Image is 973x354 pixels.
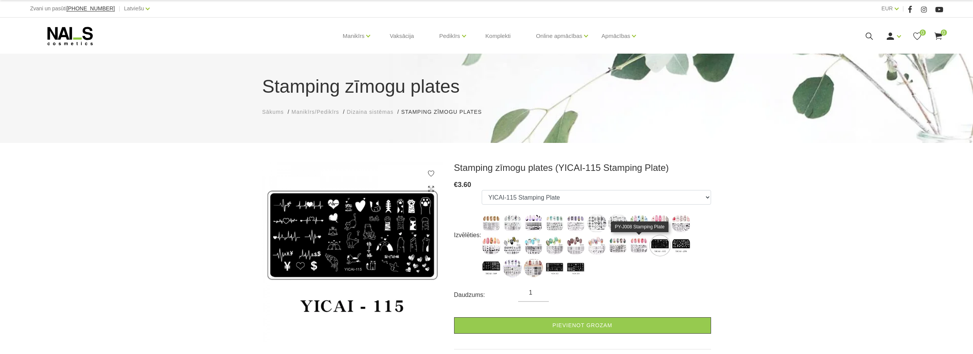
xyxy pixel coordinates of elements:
img: ... [608,236,627,255]
a: [PHONE_NUMBER] [66,6,115,11]
a: Komplekti [479,18,517,54]
span: € [454,181,458,188]
a: Manikīrs [343,21,365,51]
h3: Stamping zīmogu plates (YICAI-115 Stamping Plate) [454,162,711,174]
img: ... [672,214,691,233]
a: Online apmācības [536,21,582,51]
span: 3.60 [458,181,471,188]
li: Stamping zīmogu plates [401,108,489,116]
span: 0 [920,29,926,36]
img: ... [524,236,543,255]
img: ... [650,214,670,233]
img: ... [629,214,649,233]
a: 0 [933,31,943,41]
span: [PHONE_NUMBER] [66,5,115,11]
h1: Stamping zīmogu plates [262,73,711,100]
img: ... [629,236,649,255]
img: ... [503,214,522,233]
a: EUR [881,4,893,13]
div: Daudzums: [454,289,519,301]
a: 0 [912,31,922,41]
img: ... [482,214,501,233]
a: Apmācības [601,21,630,51]
img: ... [587,236,606,255]
a: Pedikīrs [439,21,460,51]
a: Latviešu [124,4,144,13]
a: Manikīrs/Pedikīrs [291,108,339,116]
img: ... [672,236,691,255]
span: Manikīrs/Pedikīrs [291,109,339,115]
img: ... [524,214,543,233]
span: | [902,4,904,13]
span: Dizaina sistēmas [347,109,393,115]
img: ... [650,236,670,255]
img: ... [566,214,585,233]
img: ... [482,236,501,255]
a: Pievienot grozam [454,317,711,334]
span: | [119,4,120,13]
img: ... [482,258,501,277]
img: ... [566,236,585,255]
a: Vaksācija [384,18,420,54]
img: ... [587,214,606,233]
img: ... [503,236,522,255]
img: ... [524,258,543,277]
img: ... [545,236,564,255]
img: ... [608,214,627,233]
img: ... [545,258,564,277]
span: 0 [941,29,947,36]
img: ... [503,258,522,277]
img: ... [545,214,564,233]
a: Dizaina sistēmas [347,108,393,116]
div: Izvēlēties: [454,229,482,241]
img: Stamping zīmogu plates [262,162,443,342]
img: ... [566,258,585,277]
a: Sākums [262,108,284,116]
span: Sākums [262,109,284,115]
div: Zvani un pasūti [30,4,115,13]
